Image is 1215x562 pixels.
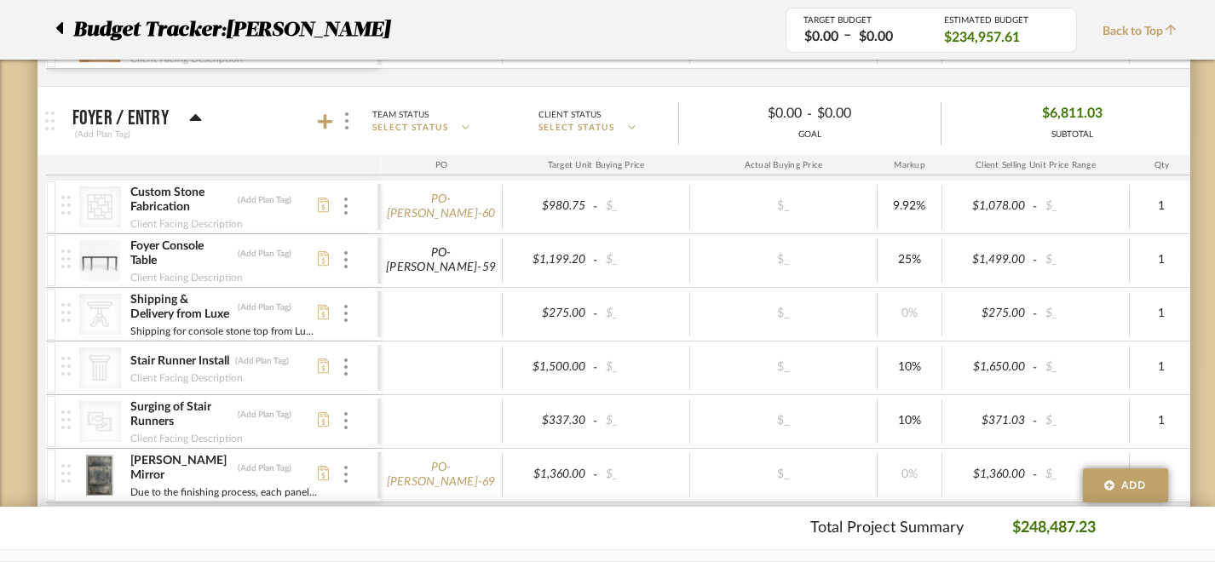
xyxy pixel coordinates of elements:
mat-expansion-panel-header: Foyer / Entry(Add Plan Tag)Team StatusSELECT STATUSClient StatusSELECT STATUS$0.00-$0.00GOAL$6,81... [37,87,1190,155]
div: $_ [601,355,684,380]
span: $234,957.61 [944,28,1020,47]
div: ESTIMATED BUDGET [944,15,1059,26]
div: (Add Plan Tag) [72,127,133,142]
div: Foyer / Entry(Add Plan Tag)Team StatusSELECT STATUSClient StatusSELECT STATUS$0.00-$0.00GOAL$6,81... [46,155,1190,519]
span: - [590,306,601,323]
div: $1,078.00 [947,194,1031,219]
img: 3dots-v.svg [344,466,348,483]
div: Client Status [538,107,601,123]
div: Shipping for console stone top from Luxe to [PERSON_NAME][GEOGRAPHIC_DATA] [130,323,318,340]
div: $1,199.20 [508,248,591,272]
img: 72837b5a-eec4-4662-80ec-4f12db85362d_50x50.jpg [79,455,121,496]
div: Due to the finishing process, each panel features hand-applied antiquing that makes each mirror t... [130,484,318,501]
div: $_ [601,248,684,272]
span: - [1030,467,1040,484]
span: $6,811.03 [1042,100,1103,127]
span: Add [1121,478,1147,493]
div: $_ [601,409,684,433]
div: Foyer Console Table [130,238,233,269]
a: PO-[PERSON_NAME]-59 [386,246,497,275]
img: vertical-grip.svg [61,196,71,215]
span: - [1030,359,1040,376]
div: $337.30 [508,409,591,433]
div: $_ [736,409,830,433]
div: (Add Plan Tag) [234,355,290,367]
div: Client Facing Description [130,215,244,232]
img: 3dots-v.svg [344,358,348,376]
div: Custom Stone Fabrication [130,185,233,215]
div: Client Facing Description [130,370,244,387]
div: Surging of Stair Runners [130,399,233,430]
div: 1 [1135,194,1189,219]
div: $_ [736,462,830,487]
div: $1,360.00 [947,462,1031,487]
span: - [1030,198,1040,215]
div: $1,499.00 [947,248,1031,272]
div: PO [381,155,503,175]
div: $275.00 [947,301,1031,326]
div: $_ [601,462,684,487]
img: vertical-grip.svg [61,303,71,322]
img: vertical-grip.svg [61,464,71,483]
img: b3f9f8b9-5563-4ee1-9289-1486a9c2db9b_50x50.jpg [79,240,121,281]
button: Add [1083,468,1168,502]
span: SELECT STATUS [538,122,615,135]
img: 3dots-v.svg [344,305,348,322]
span: - [1030,306,1040,323]
div: $_ [601,194,684,219]
div: $0.00 [693,100,807,127]
div: 10% [883,409,936,433]
span: - [807,104,812,124]
div: Actual Buying Price [690,155,878,175]
div: SUBTOTAL [1042,129,1103,141]
div: Client Selling Unit Price Range [942,155,1130,175]
a: PO-[PERSON_NAME]-69 [386,461,497,490]
div: $_ [1040,462,1124,487]
div: $_ [736,248,830,272]
div: $0.00 [812,100,926,127]
img: 3dots-v.svg [344,251,348,268]
div: $_ [736,194,830,219]
div: (Add Plan Tag) [237,301,292,313]
span: - [590,198,601,215]
p: Foyer / Entry [72,108,169,129]
div: 0% [883,462,936,487]
div: (Add Plan Tag) [237,248,292,260]
img: vertical-grip.svg [61,249,71,268]
div: $1,500.00 [508,355,591,380]
img: 3dots-v.svg [344,198,348,215]
span: Budget Tracker: [73,14,226,45]
div: 1 [1135,301,1189,326]
img: 3dots-v.svg [345,112,348,129]
div: $_ [1040,409,1124,433]
img: vertical-grip.svg [61,357,71,376]
div: 1 [1135,409,1189,433]
div: Client Facing Description [130,430,244,447]
div: Stair Runner Install [130,353,230,370]
span: - [1030,413,1040,430]
div: Qty [1130,155,1195,175]
div: Client Facing Description [130,269,244,286]
div: $275.00 [508,301,591,326]
div: 9.92% [883,194,936,219]
span: Back to Top [1103,23,1185,41]
div: 25% [883,248,936,272]
span: - [590,252,601,269]
div: 1 [1135,355,1189,380]
div: $_ [736,301,830,326]
p: Total Project Summary [810,517,964,540]
img: 3dots-v.svg [344,412,348,429]
div: 1 [1135,248,1189,272]
div: Markup [878,155,942,175]
div: (Add Plan Tag) [237,409,292,421]
span: - [590,359,601,376]
p: [PERSON_NAME] [226,14,398,45]
div: $0.00 [854,27,898,47]
span: - [590,467,601,484]
div: $_ [1040,194,1124,219]
div: $0.00 [799,27,844,47]
span: – [844,26,851,47]
div: GOAL [679,129,941,141]
div: TARGET BUDGET [803,15,918,26]
div: $_ [601,301,684,326]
